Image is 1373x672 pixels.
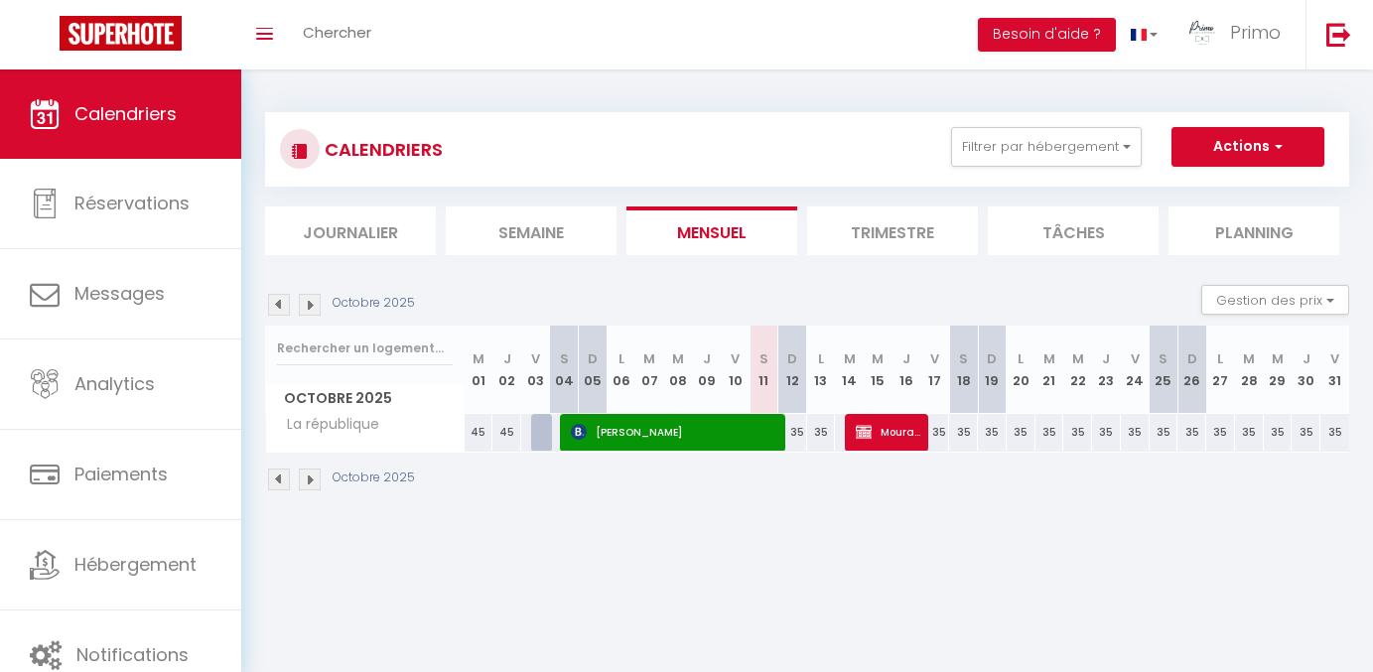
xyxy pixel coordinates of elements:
[1159,349,1167,368] abbr: S
[778,414,807,451] div: 35
[864,326,892,414] th: 15
[618,349,624,368] abbr: L
[951,127,1142,167] button: Filtrer par hébergement
[1217,349,1223,368] abbr: L
[778,326,807,414] th: 12
[978,414,1007,451] div: 35
[1187,349,1197,368] abbr: D
[333,469,415,487] p: Octobre 2025
[1272,349,1284,368] abbr: M
[1018,349,1024,368] abbr: L
[1330,349,1339,368] abbr: V
[1007,326,1035,414] th: 20
[1035,326,1064,414] th: 21
[988,206,1159,255] li: Tâches
[1121,326,1150,414] th: 24
[1320,414,1349,451] div: 35
[1063,414,1092,451] div: 35
[835,326,864,414] th: 14
[1007,414,1035,451] div: 35
[74,281,165,306] span: Messages
[921,326,950,414] th: 17
[721,326,750,414] th: 10
[74,371,155,396] span: Analytics
[949,414,978,451] div: 35
[269,414,384,436] span: La république
[643,349,655,368] abbr: M
[626,206,797,255] li: Mensuel
[921,414,950,451] div: 35
[1235,326,1264,414] th: 28
[1177,326,1206,414] th: 26
[844,349,856,368] abbr: M
[1320,326,1349,414] th: 31
[818,349,824,368] abbr: L
[560,349,569,368] abbr: S
[446,206,617,255] li: Semaine
[1206,326,1235,414] th: 27
[693,326,722,414] th: 09
[1230,20,1281,45] span: Primo
[521,326,550,414] th: 03
[1326,22,1351,47] img: logout
[750,326,778,414] th: 11
[320,127,443,172] h3: CALENDRIERS
[1292,414,1320,451] div: 35
[465,326,493,414] th: 01
[1063,326,1092,414] th: 22
[266,384,464,413] span: Octobre 2025
[978,18,1116,52] button: Besoin d'aide ?
[1264,326,1293,414] th: 29
[473,349,484,368] abbr: M
[1264,414,1293,451] div: 35
[277,331,453,366] input: Rechercher un logement...
[1150,326,1178,414] th: 25
[872,349,884,368] abbr: M
[492,326,521,414] th: 02
[1092,326,1121,414] th: 23
[607,326,635,414] th: 06
[978,326,1007,414] th: 19
[550,326,579,414] th: 04
[74,462,168,486] span: Paiements
[787,349,797,368] abbr: D
[1043,349,1055,368] abbr: M
[1150,414,1178,451] div: 35
[1235,414,1264,451] div: 35
[333,294,415,313] p: Octobre 2025
[959,349,968,368] abbr: S
[807,326,836,414] th: 13
[987,349,997,368] abbr: D
[1131,349,1140,368] abbr: V
[1243,349,1255,368] abbr: M
[1102,349,1110,368] abbr: J
[1292,326,1320,414] th: 30
[731,349,740,368] abbr: V
[949,326,978,414] th: 18
[503,349,511,368] abbr: J
[1303,349,1310,368] abbr: J
[703,349,711,368] abbr: J
[759,349,768,368] abbr: S
[1035,414,1064,451] div: 35
[1206,414,1235,451] div: 35
[74,552,197,577] span: Hébergement
[1171,127,1324,167] button: Actions
[635,326,664,414] th: 07
[74,191,190,215] span: Réservations
[588,349,598,368] abbr: D
[1201,285,1349,315] button: Gestion des prix
[1072,349,1084,368] abbr: M
[579,326,608,414] th: 05
[76,642,189,667] span: Notifications
[571,413,782,451] span: [PERSON_NAME]
[807,206,978,255] li: Trimestre
[74,101,177,126] span: Calendriers
[465,414,493,451] div: 45
[930,349,939,368] abbr: V
[1092,414,1121,451] div: 35
[531,349,540,368] abbr: V
[892,326,921,414] th: 16
[672,349,684,368] abbr: M
[856,413,923,451] span: Mourad titouche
